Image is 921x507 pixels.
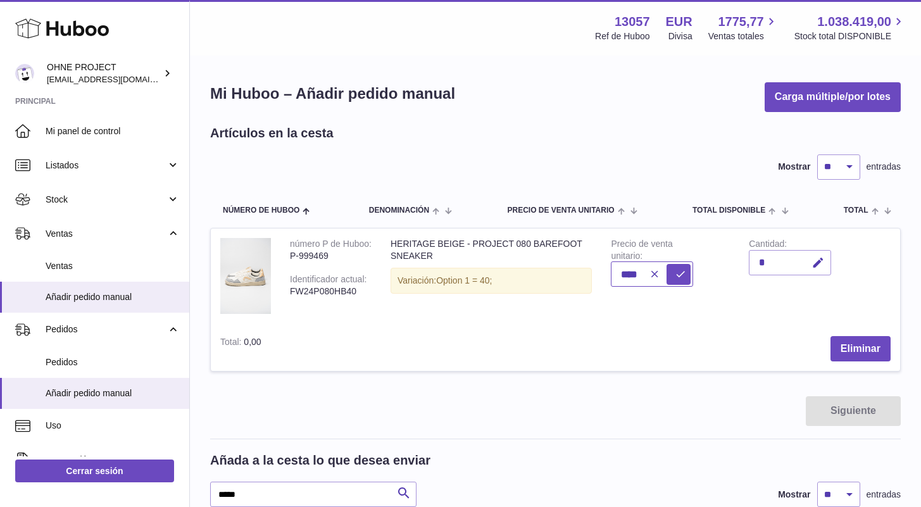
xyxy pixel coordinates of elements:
div: FW24P080HB40 [290,285,372,297]
span: entradas [867,489,901,501]
button: Eliminar [830,336,891,362]
span: Ventas totales [708,30,779,42]
span: entradas [867,161,901,173]
a: Cerrar sesión [15,460,174,482]
strong: 13057 [615,13,650,30]
span: Uso [46,420,180,432]
span: Facturación y pagos [46,454,166,466]
h2: Artículos en la cesta [210,125,334,142]
img: HERITAGE BEIGE - PROJECT 080 BAREFOOT SNEAKER [220,238,271,314]
span: Pedidos [46,323,166,335]
span: Precio de venta unitario [507,206,614,215]
td: HERITAGE BEIGE - PROJECT 080 BAREFOOT SNEAKER [381,228,601,327]
span: 1.038.419,00 [817,13,891,30]
span: Option 1 = 40; [436,275,492,285]
label: Total [220,337,244,350]
span: Mi panel de control [46,125,180,137]
span: 0,00 [244,337,261,347]
div: P-999469 [290,250,372,262]
div: Ref de Huboo [595,30,649,42]
a: 1.038.419,00 Stock total DISPONIBLE [794,13,906,42]
button: Carga múltiple/por lotes [765,82,901,112]
span: Listados [46,160,166,172]
strong: EUR [666,13,692,30]
div: número P de Huboo [290,239,372,252]
label: Mostrar [778,489,810,501]
span: 1775,77 [718,13,763,30]
span: Total [844,206,868,215]
span: Pedidos [46,356,180,368]
h2: Añada a la cesta lo que desea enviar [210,452,430,469]
span: Ventas [46,260,180,272]
span: Ventas [46,228,166,240]
a: 1775,77 Ventas totales [708,13,779,42]
img: support@ohneproject.com [15,64,34,83]
label: Precio de venta unitario [611,239,672,264]
span: Añadir pedido manual [46,291,180,303]
label: Cantidad [749,239,787,252]
span: Stock total DISPONIBLE [794,30,906,42]
div: Identificador actual [290,274,367,287]
span: Total DISPONIBLE [692,206,765,215]
div: Divisa [668,30,692,42]
label: Mostrar [778,161,810,173]
span: [EMAIL_ADDRESS][DOMAIN_NAME] [47,74,186,84]
span: Denominación [369,206,429,215]
span: Añadir pedido manual [46,387,180,399]
span: Número de Huboo [223,206,299,215]
h1: Mi Huboo – Añadir pedido manual [210,84,455,104]
span: Stock [46,194,166,206]
div: Variación: [391,268,592,294]
div: OHNE PROJECT [47,61,161,85]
